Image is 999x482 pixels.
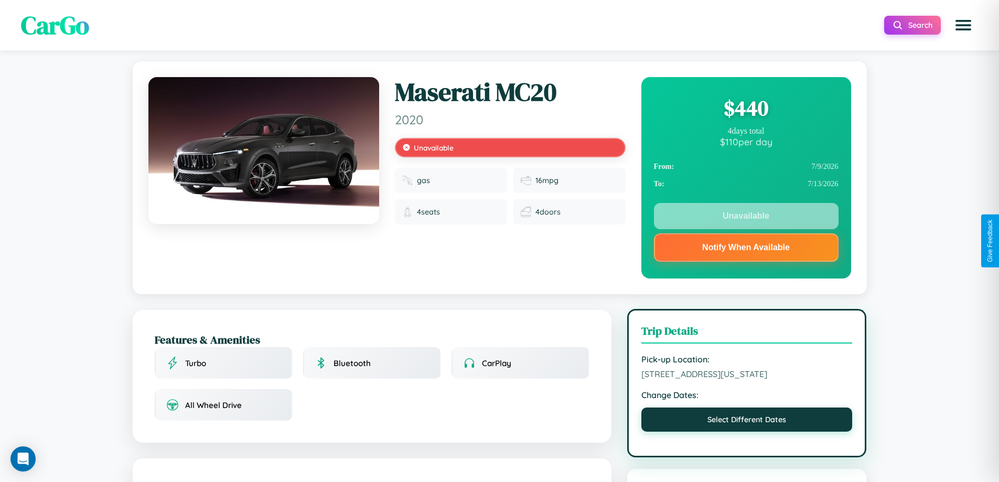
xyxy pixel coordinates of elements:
span: 16 mpg [535,176,558,185]
span: gas [417,176,430,185]
strong: To: [654,179,664,188]
div: 7 / 9 / 2026 [654,158,839,175]
button: Notify When Available [654,233,839,262]
img: Seats [402,207,413,217]
img: Maserati MC20 2020 [148,77,379,224]
span: Search [908,20,932,30]
div: Open Intercom Messenger [10,446,36,472]
span: 4 seats [417,207,440,217]
strong: Pick-up Location: [641,354,853,365]
span: CarPlay [482,358,511,368]
h2: Features & Amenities [155,332,589,347]
div: 4 days total [654,126,839,136]
div: $ 110 per day [654,136,839,147]
div: $ 440 [654,94,839,122]
button: Search [884,16,941,35]
img: Doors [521,207,531,217]
span: Unavailable [414,143,454,152]
span: Bluetooth [334,358,371,368]
span: 4 doors [535,207,561,217]
h1: Maserati MC20 [395,77,626,108]
span: CarGo [21,8,89,42]
h3: Trip Details [641,323,853,344]
strong: From: [654,162,674,171]
span: All Wheel Drive [185,400,242,410]
img: Fuel efficiency [521,175,531,186]
button: Unavailable [654,203,839,229]
span: [STREET_ADDRESS][US_STATE] [641,369,853,379]
img: Fuel type [402,175,413,186]
span: 2020 [395,112,626,127]
strong: Change Dates: [641,390,853,400]
span: Turbo [185,358,206,368]
div: Give Feedback [986,220,994,262]
button: Open menu [949,10,978,40]
div: 7 / 13 / 2026 [654,175,839,192]
button: Select Different Dates [641,408,853,432]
